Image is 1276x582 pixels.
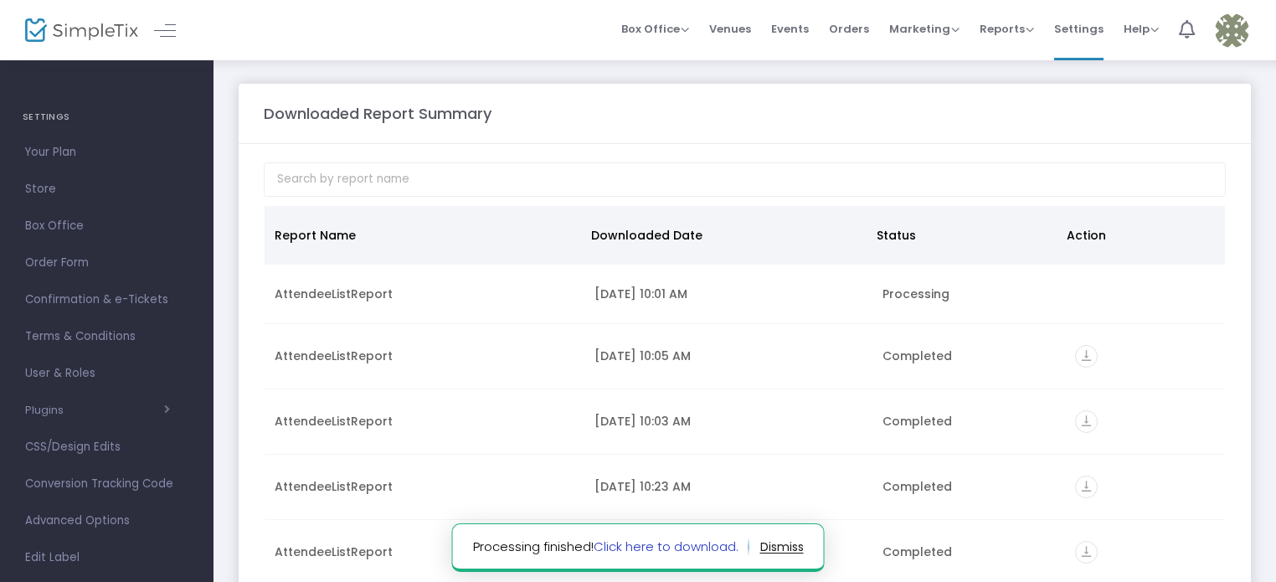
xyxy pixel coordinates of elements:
span: User & Roles [25,363,188,384]
div: https://go.SimpleTix.com/vfqik [1075,410,1215,433]
th: Report Name [265,206,581,265]
button: dismiss [760,533,804,560]
span: Reports [980,21,1034,37]
span: Box Office [25,215,188,237]
span: Processing finished! [473,538,749,557]
span: Help [1124,21,1159,37]
a: vertical_align_bottom [1075,350,1098,367]
a: vertical_align_bottom [1075,481,1098,497]
span: Conversion Tracking Code [25,473,188,495]
a: vertical_align_bottom [1075,546,1098,563]
div: AttendeeListReport [275,413,574,430]
span: Orders [829,8,869,50]
div: Completed [882,348,1054,364]
span: Store [25,178,188,200]
div: https://go.SimpleTix.com/ok5kh [1075,541,1215,564]
div: AttendeeListReport [275,543,574,560]
input: Search by report name [264,162,1226,197]
span: Advanced Options [25,510,188,532]
div: https://go.SimpleTix.com/3ulpg [1075,345,1215,368]
div: https://go.SimpleTix.com/q6ab7 [1075,476,1215,498]
h4: SETTINGS [23,100,191,134]
div: 8/21/2025 10:01 AM [594,286,862,302]
span: Confirmation & e-Tickets [25,289,188,311]
div: AttendeeListReport [275,286,574,302]
span: Marketing [889,21,960,37]
th: Status [867,206,1057,265]
span: Order Form [25,252,188,274]
i: vertical_align_bottom [1075,345,1098,368]
th: Action [1057,206,1215,265]
div: Completed [882,478,1054,495]
a: Click here to download. [594,538,738,555]
span: Edit Label [25,547,188,569]
div: AttendeeListReport [275,478,574,495]
m-panel-title: Downloaded Report Summary [264,102,491,125]
i: vertical_align_bottom [1075,410,1098,433]
div: Completed [882,543,1054,560]
span: Box Office [621,21,689,37]
div: Processing [882,286,1054,302]
div: 8/20/2025 10:05 AM [594,348,862,364]
span: CSS/Design Edits [25,436,188,458]
span: Venues [709,8,751,50]
div: Completed [882,413,1054,430]
button: Plugins [25,404,170,417]
th: Downloaded Date [581,206,867,265]
i: vertical_align_bottom [1075,476,1098,498]
i: vertical_align_bottom [1075,541,1098,564]
span: Terms & Conditions [25,326,188,348]
span: Your Plan [25,142,188,163]
div: 8/13/2025 10:23 AM [594,478,862,495]
span: Settings [1054,8,1104,50]
div: AttendeeListReport [275,348,574,364]
div: 8/20/2025 10:03 AM [594,413,862,430]
span: Events [771,8,809,50]
a: vertical_align_bottom [1075,415,1098,432]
